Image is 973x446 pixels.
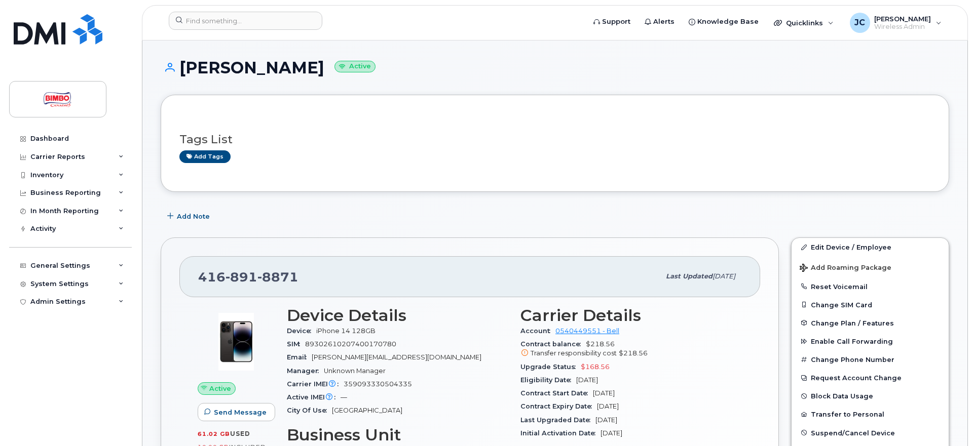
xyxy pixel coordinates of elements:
button: Change Plan / Features [792,314,949,332]
button: Add Note [161,207,218,225]
span: Change Plan / Features [811,319,894,327]
span: Active IMEI [287,393,341,401]
button: Suspend/Cancel Device [792,424,949,442]
button: Change Phone Number [792,350,949,369]
span: Suspend/Cancel Device [811,429,895,436]
h1: [PERSON_NAME] [161,59,949,76]
h3: Business Unit [287,426,508,444]
span: Enable Call Forwarding [811,338,893,345]
button: Transfer to Personal [792,405,949,423]
span: iPhone 14 128GB [316,327,376,335]
span: [DATE] [576,376,598,384]
span: used [230,430,250,437]
span: [DATE] [593,389,615,397]
span: Contract Expiry Date [520,402,597,410]
span: — [341,393,347,401]
span: Add Note [177,212,210,221]
span: Last updated [666,272,713,280]
h3: Device Details [287,306,508,325]
span: [DATE] [597,402,619,410]
span: $218.56 [619,349,648,357]
span: 416 [198,269,298,285]
span: Initial Activation Date [520,429,601,437]
span: Contract balance [520,340,586,348]
span: 8871 [257,269,298,285]
span: 89302610207400170780 [305,340,396,348]
span: 891 [226,269,257,285]
button: Send Message [198,403,275,421]
button: Change SIM Card [792,296,949,314]
span: 61.02 GB [198,430,230,437]
span: Eligibility Date [520,376,576,384]
h3: Tags List [179,133,930,146]
span: Add Roaming Package [800,264,891,273]
span: $218.56 [520,340,742,358]
span: $168.56 [581,363,610,371]
span: Account [520,327,555,335]
img: image20231002-3703462-njx0qo.jpeg [206,311,267,372]
a: 0540449551 - Bell [555,327,619,335]
span: City Of Use [287,407,332,414]
span: Upgrade Status [520,363,581,371]
span: Carrier IMEI [287,380,344,388]
h3: Carrier Details [520,306,742,325]
span: [GEOGRAPHIC_DATA] [332,407,402,414]
span: Transfer responsibility cost [531,349,617,357]
span: Last Upgraded Date [520,416,595,424]
span: Email [287,353,312,361]
button: Add Roaming Package [792,257,949,277]
span: [DATE] [713,272,735,280]
span: Device [287,327,316,335]
button: Block Data Usage [792,387,949,405]
span: [PERSON_NAME][EMAIL_ADDRESS][DOMAIN_NAME] [312,353,481,361]
a: Edit Device / Employee [792,238,949,256]
span: Contract Start Date [520,389,593,397]
button: Enable Call Forwarding [792,332,949,350]
small: Active [334,61,376,72]
span: Active [209,384,231,393]
span: [DATE] [601,429,622,437]
span: Manager [287,367,324,375]
button: Reset Voicemail [792,277,949,296]
a: Add tags [179,150,231,163]
span: [DATE] [595,416,617,424]
span: Unknown Manager [324,367,386,375]
span: SIM [287,340,305,348]
span: Send Message [214,408,267,417]
span: 359093330504335 [344,380,412,388]
button: Request Account Change [792,369,949,387]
